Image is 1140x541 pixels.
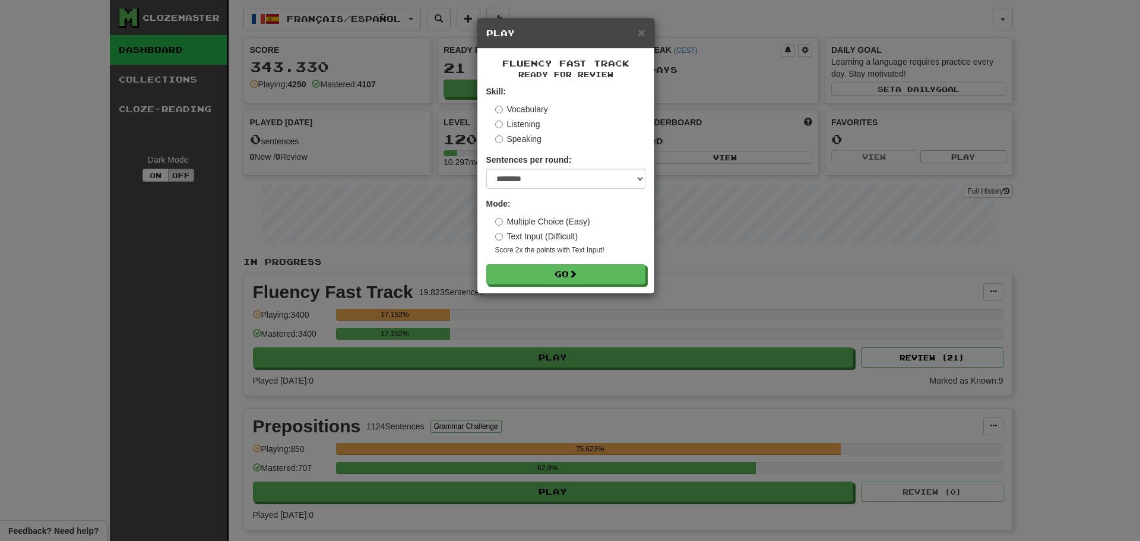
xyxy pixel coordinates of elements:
[495,118,540,130] label: Listening
[638,26,645,39] span: ×
[495,233,503,241] input: Text Input (Difficult)
[495,245,645,255] small: Score 2x the points with Text Input !
[486,87,506,96] strong: Skill:
[495,230,578,242] label: Text Input (Difficult)
[502,58,629,68] span: Fluency Fast Track
[486,27,645,39] h5: Play
[486,264,645,284] button: Go
[495,135,503,143] input: Speaking
[495,103,548,115] label: Vocabulary
[486,154,572,166] label: Sentences per round:
[495,106,503,113] input: Vocabulary
[495,133,541,145] label: Speaking
[486,69,645,80] small: Ready for Review
[495,218,503,226] input: Multiple Choice (Easy)
[638,26,645,39] button: Close
[495,121,503,128] input: Listening
[486,199,511,208] strong: Mode:
[495,216,590,227] label: Multiple Choice (Easy)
